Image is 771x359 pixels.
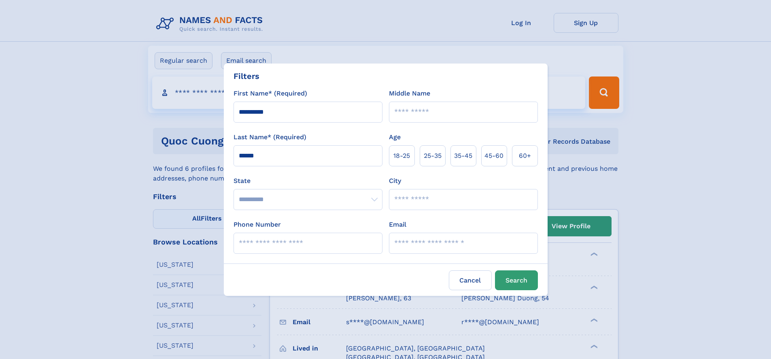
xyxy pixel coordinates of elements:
[389,89,430,98] label: Middle Name
[389,132,401,142] label: Age
[495,270,538,290] button: Search
[389,176,401,186] label: City
[234,176,382,186] label: State
[234,132,306,142] label: Last Name* (Required)
[519,151,531,161] span: 60+
[389,220,406,229] label: Email
[454,151,472,161] span: 35‑45
[393,151,410,161] span: 18‑25
[234,220,281,229] label: Phone Number
[234,70,259,82] div: Filters
[234,89,307,98] label: First Name* (Required)
[484,151,503,161] span: 45‑60
[449,270,492,290] label: Cancel
[424,151,442,161] span: 25‑35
